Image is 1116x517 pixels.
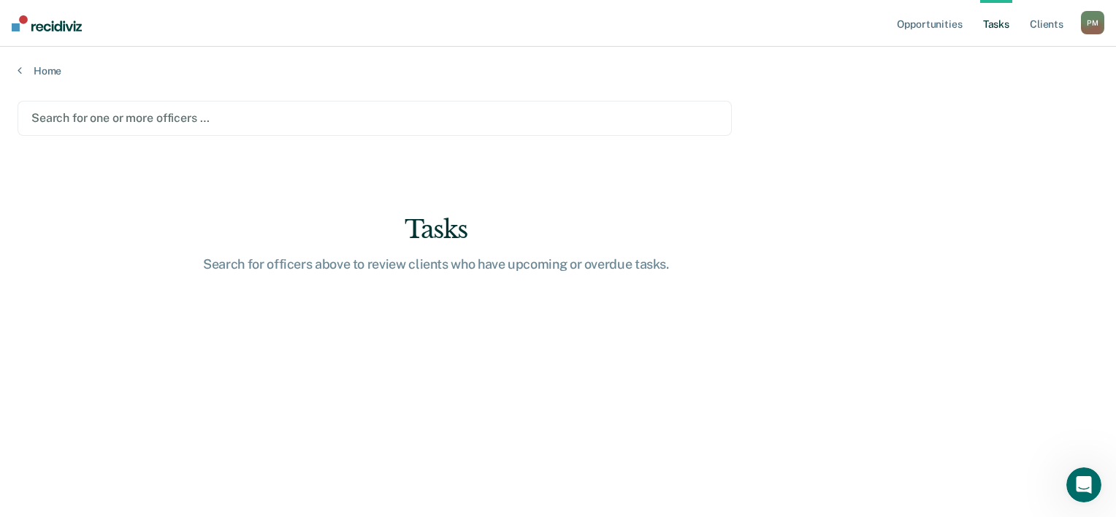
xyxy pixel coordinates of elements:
img: Recidiviz [12,15,82,31]
div: P M [1081,11,1104,34]
iframe: Intercom live chat [1066,467,1101,502]
div: Tasks [202,215,670,245]
a: Home [18,64,1098,77]
div: Search for officers above to review clients who have upcoming or overdue tasks. [202,256,670,272]
button: PM [1081,11,1104,34]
